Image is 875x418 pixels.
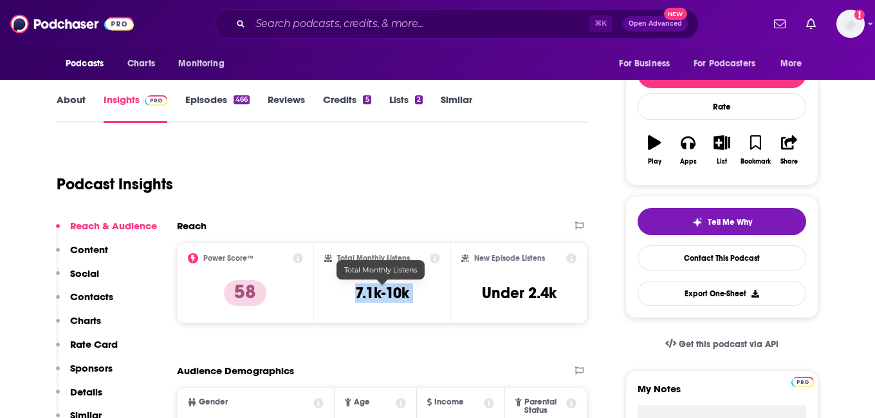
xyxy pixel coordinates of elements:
[638,383,806,405] label: My Notes
[638,127,671,173] button: Play
[769,13,791,35] a: Show notifications dropdown
[70,338,118,350] p: Rate Card
[482,283,557,303] h3: Under 2.4k
[741,158,771,166] div: Bookmark
[56,314,101,338] button: Charts
[70,362,113,374] p: Sponsors
[70,267,99,280] p: Social
[250,14,589,34] input: Search podcasts, credits, & more...
[70,386,102,398] p: Details
[680,158,697,166] div: Apps
[694,55,755,73] span: For Podcasters
[638,93,806,120] div: Rate
[56,386,102,410] button: Details
[57,93,86,123] a: About
[638,281,806,306] button: Export One-Sheet
[389,93,423,123] a: Lists2
[56,338,118,362] button: Rate Card
[70,290,113,303] p: Contacts
[854,10,865,20] svg: Add a profile image
[619,55,670,73] span: For Business
[836,10,865,38] span: Logged in as AutumnKatie
[56,290,113,314] button: Contacts
[215,9,699,39] div: Search podcasts, credits, & more...
[629,21,682,27] span: Open Advanced
[268,93,305,123] a: Reviews
[70,243,108,256] p: Content
[685,52,774,76] button: open menu
[415,95,423,104] div: 2
[692,217,703,227] img: tell me why sparkle
[70,314,101,327] p: Charts
[145,95,167,106] img: Podchaser Pro
[441,93,472,123] a: Similar
[199,398,228,406] span: Gender
[780,55,802,73] span: More
[323,93,371,123] a: Credits5
[773,127,806,173] button: Share
[56,243,108,267] button: Content
[104,93,167,123] a: InsightsPodchaser Pro
[178,55,224,73] span: Monitoring
[791,375,814,387] a: Pro website
[836,10,865,38] img: User Profile
[589,15,612,32] span: ⌘ K
[234,95,250,104] div: 466
[354,398,370,406] span: Age
[474,254,545,263] h2: New Episode Listens
[57,52,120,76] button: open menu
[10,12,134,36] img: Podchaser - Follow, Share and Rate Podcasts
[56,267,99,291] button: Social
[648,158,661,166] div: Play
[524,398,564,415] span: Parental Status
[801,13,821,35] a: Show notifications dropdown
[355,283,409,303] h3: 7.1k-10k
[780,158,798,166] div: Share
[66,55,104,73] span: Podcasts
[169,52,241,76] button: open menu
[363,95,371,104] div: 5
[56,362,113,386] button: Sponsors
[739,127,772,173] button: Bookmark
[177,220,207,232] h2: Reach
[127,55,155,73] span: Charts
[708,217,752,227] span: Tell Me Why
[717,158,727,166] div: List
[655,328,789,360] a: Get this podcast via API
[771,52,818,76] button: open menu
[119,52,163,76] a: Charts
[344,265,417,274] span: Total Monthly Listens
[679,339,778,350] span: Get this podcast via API
[610,52,686,76] button: open menu
[203,254,253,263] h2: Power Score™
[224,280,266,306] p: 58
[70,220,157,232] p: Reach & Audience
[56,220,157,243] button: Reach & Audience
[434,398,464,406] span: Income
[638,245,806,271] a: Contact This Podcast
[57,175,173,194] h1: Podcast Insights
[623,16,688,32] button: Open AdvancedNew
[177,365,294,377] h2: Audience Demographics
[337,254,410,263] h2: Total Monthly Listens
[705,127,739,173] button: List
[185,93,250,123] a: Episodes466
[638,208,806,235] button: tell me why sparkleTell Me Why
[671,127,705,173] button: Apps
[791,377,814,387] img: Podchaser Pro
[664,8,687,20] span: New
[836,10,865,38] button: Show profile menu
